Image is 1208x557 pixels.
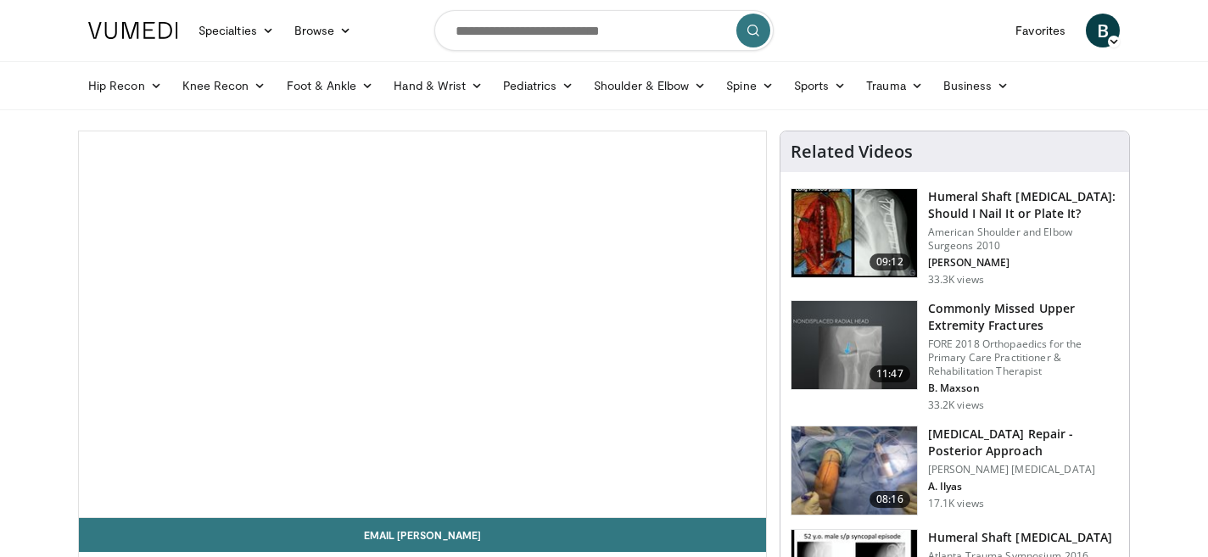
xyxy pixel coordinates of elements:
[1086,14,1120,47] a: B
[79,518,766,552] a: Email [PERSON_NAME]
[928,256,1119,270] p: [PERSON_NAME]
[716,69,783,103] a: Spine
[928,226,1119,253] p: American Shoulder and Elbow Surgeons 2010
[284,14,362,47] a: Browse
[791,142,913,162] h4: Related Videos
[928,398,984,412] p: 33.2K views
[784,69,857,103] a: Sports
[791,188,1119,287] a: 09:12 Humeral Shaft [MEDICAL_DATA]: Should I Nail It or Plate It? American Shoulder and Elbow Sur...
[383,69,493,103] a: Hand & Wrist
[791,189,917,277] img: sot_1.png.150x105_q85_crop-smart_upscale.jpg
[79,131,766,518] video-js: Video Player
[172,69,277,103] a: Knee Recon
[870,365,910,382] span: 11:47
[928,497,984,510] p: 17.1K views
[791,426,917,515] img: 2d9d5c8a-c6e4-4c2d-a054-0024870ca918.150x105_q85_crop-smart_upscale.jpg
[928,188,1119,222] h3: Humeral Shaft [MEDICAL_DATA]: Should I Nail It or Plate It?
[277,69,384,103] a: Foot & Ankle
[933,69,1020,103] a: Business
[88,22,178,39] img: VuMedi Logo
[928,382,1119,395] p: B. Maxson
[870,253,910,270] span: 09:12
[791,300,1119,412] a: 11:47 Commonly Missed Upper Extremity Fractures FORE 2018 Orthopaedics for the Primary Care Pract...
[856,69,933,103] a: Trauma
[928,529,1113,546] h3: Humeral Shaft [MEDICAL_DATA]
[434,10,774,51] input: Search topics, interventions
[928,426,1119,460] h3: [MEDICAL_DATA] Repair - Posterior Approach
[78,69,172,103] a: Hip Recon
[870,491,910,508] span: 08:16
[1005,14,1076,47] a: Favorites
[928,273,984,287] p: 33.3K views
[791,426,1119,515] a: 08:16 [MEDICAL_DATA] Repair - Posterior Approach [PERSON_NAME] [MEDICAL_DATA] A. Ilyas 17.1K views
[584,69,716,103] a: Shoulder & Elbow
[188,14,284,47] a: Specialties
[928,337,1119,378] p: FORE 2018 Orthopaedics for the Primary Care Practitioner & Rehabilitation Therapist
[928,480,1119,493] p: A. Ilyas
[791,301,917,389] img: b2c65235-e098-4cd2-ab0f-914df5e3e270.150x105_q85_crop-smart_upscale.jpg
[928,300,1119,334] h3: Commonly Missed Upper Extremity Fractures
[493,69,584,103] a: Pediatrics
[928,463,1119,476] p: [PERSON_NAME] [MEDICAL_DATA]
